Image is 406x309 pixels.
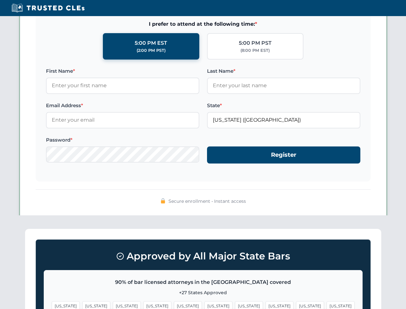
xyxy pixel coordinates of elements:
[46,20,360,28] span: I prefer to attend at the following time:
[44,248,363,265] h3: Approved by All Major State Bars
[52,278,355,286] p: 90% of bar licensed attorneys in the [GEOGRAPHIC_DATA] covered
[10,3,86,13] img: Trusted CLEs
[46,112,199,128] input: Enter your email
[135,39,167,47] div: 5:00 PM EST
[46,136,199,144] label: Password
[160,198,166,203] img: 🔒
[207,78,360,94] input: Enter your last name
[240,47,270,54] div: (8:00 PM EST)
[46,67,199,75] label: First Name
[207,67,360,75] label: Last Name
[239,39,272,47] div: 5:00 PM PST
[46,78,199,94] input: Enter your first name
[168,198,246,205] span: Secure enrollment • Instant access
[207,112,360,128] input: Florida (FL)
[207,146,360,164] button: Register
[207,102,360,109] label: State
[137,47,166,54] div: (2:00 PM PST)
[52,289,355,296] p: +27 States Approved
[46,102,199,109] label: Email Address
